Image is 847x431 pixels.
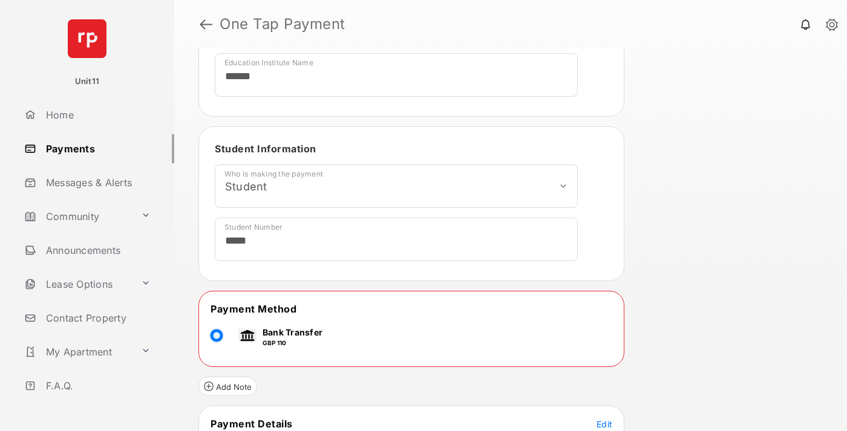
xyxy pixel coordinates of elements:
[211,303,296,315] span: Payment Method
[19,236,174,265] a: Announcements
[19,337,136,366] a: My Apartment
[263,326,322,339] p: Bank Transfer
[19,134,174,163] a: Payments
[263,339,322,348] p: GBP 110
[238,329,257,342] img: bank.png
[19,270,136,299] a: Lease Options
[215,143,316,155] span: Student Information
[19,100,174,129] a: Home
[597,419,612,429] span: Edit
[211,418,293,430] span: Payment Details
[19,303,174,332] a: Contact Property
[597,418,612,430] button: Edit
[19,371,174,400] a: F.A.Q.
[220,17,345,31] strong: One Tap Payment
[198,377,257,396] button: Add Note
[68,19,106,58] img: svg+xml;base64,PHN2ZyB4bWxucz0iaHR0cDovL3d3dy53My5vcmcvMjAwMC9zdmciIHdpZHRoPSI2NCIgaGVpZ2h0PSI2NC...
[19,202,136,231] a: Community
[75,76,100,88] p: Unit11
[19,168,174,197] a: Messages & Alerts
